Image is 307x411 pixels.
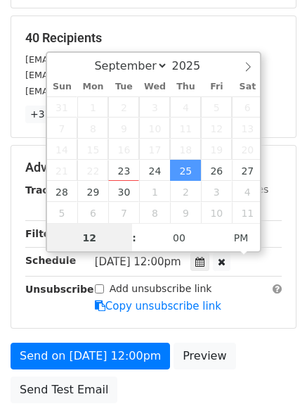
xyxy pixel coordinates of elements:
[132,224,136,252] span: :
[170,202,201,223] span: October 9, 2025
[25,106,84,123] a: +37 more
[201,139,232,160] span: September 19, 2025
[47,181,78,202] span: September 28, 2025
[232,139,263,160] span: September 20, 2025
[170,82,201,91] span: Thu
[139,82,170,91] span: Wed
[136,224,222,252] input: Minute
[170,118,201,139] span: September 11, 2025
[108,202,139,223] span: October 7, 2025
[47,160,78,181] span: September 21, 2025
[108,160,139,181] span: September 23, 2025
[47,82,78,91] span: Sun
[47,202,78,223] span: October 5, 2025
[77,118,108,139] span: September 8, 2025
[237,343,307,411] iframe: Chat Widget
[77,202,108,223] span: October 6, 2025
[232,181,263,202] span: October 4, 2025
[139,139,170,160] span: September 17, 2025
[201,96,232,118] span: September 5, 2025
[168,59,218,72] input: Year
[232,96,263,118] span: September 6, 2025
[25,255,76,266] strong: Schedule
[11,343,170,369] a: Send on [DATE] 12:00pm
[201,160,232,181] span: September 26, 2025
[25,86,182,96] small: [EMAIL_ADDRESS][DOMAIN_NAME]
[174,343,235,369] a: Preview
[77,96,108,118] span: September 1, 2025
[232,202,263,223] span: October 11, 2025
[232,160,263,181] span: September 27, 2025
[47,118,78,139] span: September 7, 2025
[170,96,201,118] span: September 4, 2025
[139,160,170,181] span: September 24, 2025
[25,284,94,295] strong: Unsubscribe
[25,30,282,46] h5: 40 Recipients
[108,139,139,160] span: September 16, 2025
[47,139,78,160] span: September 14, 2025
[201,181,232,202] span: October 3, 2025
[222,224,261,252] span: Click to toggle
[47,224,133,252] input: Hour
[232,82,263,91] span: Sat
[11,377,117,403] a: Send Test Email
[25,70,182,80] small: [EMAIL_ADDRESS][DOMAIN_NAME]
[47,96,78,118] span: August 31, 2025
[25,54,182,65] small: [EMAIL_ADDRESS][DOMAIN_NAME]
[108,118,139,139] span: September 9, 2025
[108,96,139,118] span: September 2, 2025
[25,160,282,175] h5: Advanced
[139,202,170,223] span: October 8, 2025
[232,118,263,139] span: September 13, 2025
[25,184,72,196] strong: Tracking
[108,82,139,91] span: Tue
[201,202,232,223] span: October 10, 2025
[95,255,181,268] span: [DATE] 12:00pm
[170,139,201,160] span: September 18, 2025
[201,118,232,139] span: September 12, 2025
[170,181,201,202] span: October 2, 2025
[77,181,108,202] span: September 29, 2025
[139,181,170,202] span: October 1, 2025
[108,181,139,202] span: September 30, 2025
[170,160,201,181] span: September 25, 2025
[110,282,212,296] label: Add unsubscribe link
[201,82,232,91] span: Fri
[139,118,170,139] span: September 10, 2025
[139,96,170,118] span: September 3, 2025
[77,139,108,160] span: September 15, 2025
[77,82,108,91] span: Mon
[77,160,108,181] span: September 22, 2025
[95,300,221,312] a: Copy unsubscribe link
[25,228,61,239] strong: Filters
